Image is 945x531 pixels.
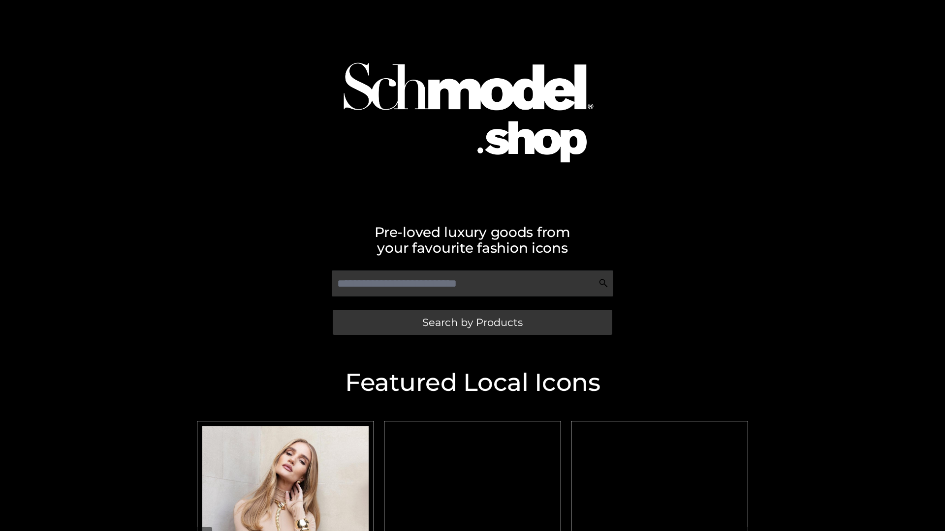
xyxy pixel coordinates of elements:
h2: Featured Local Icons​ [192,370,753,395]
h2: Pre-loved luxury goods from your favourite fashion icons [192,224,753,256]
a: Search by Products [333,310,612,335]
span: Search by Products [422,317,523,327]
img: Search Icon [598,278,608,288]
